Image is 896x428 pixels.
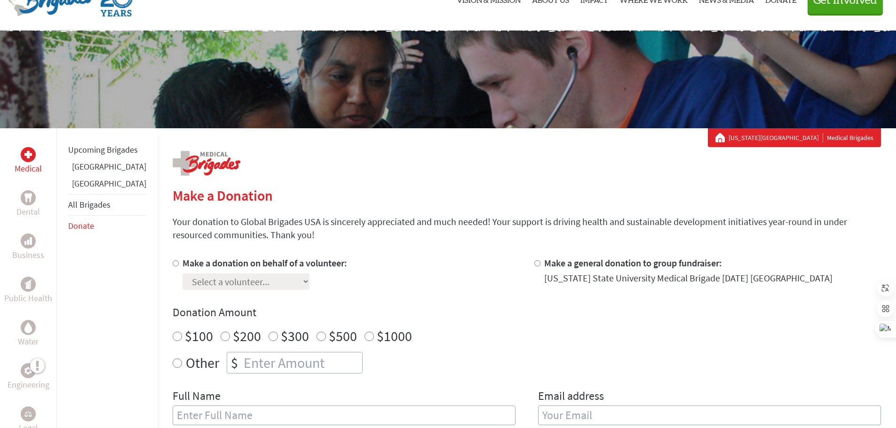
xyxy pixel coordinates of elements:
[24,280,32,289] img: Public Health
[329,327,357,345] label: $500
[544,257,722,269] label: Make a general donation to group fundraiser:
[16,205,40,218] p: Dental
[21,320,36,335] div: Water
[227,352,242,373] div: $
[24,193,32,202] img: Dental
[173,305,881,320] h4: Donation Amount
[21,277,36,292] div: Public Health
[15,147,42,175] a: MedicalMedical
[18,320,39,348] a: WaterWater
[24,322,32,333] img: Water
[538,405,881,425] input: Your Email
[538,389,604,405] label: Email address
[68,220,94,231] a: Donate
[715,133,873,142] div: Medical Brigades
[173,405,515,425] input: Enter Full Name
[68,199,111,210] a: All Brigades
[21,190,36,205] div: Dental
[24,237,32,245] img: Business
[24,151,32,158] img: Medical
[8,378,49,391] p: Engineering
[24,411,32,417] img: Legal Empowerment
[185,327,213,345] label: $100
[173,187,881,204] h2: Make a Donation
[72,161,146,172] a: [GEOGRAPHIC_DATA]
[242,352,362,373] input: Enter Amount
[12,249,44,262] p: Business
[4,277,52,305] a: Public HealthPublic Health
[16,190,40,218] a: DentalDental
[15,162,42,175] p: Medical
[68,160,146,177] li: Ghana
[544,272,833,285] div: [US_STATE] State University Medical Brigade [DATE] [GEOGRAPHIC_DATA]
[182,257,347,269] label: Make a donation on behalf of a volunteer:
[186,352,219,374] label: Other
[173,389,221,405] label: Full Name
[281,327,309,345] label: $300
[8,363,49,391] a: EngineeringEngineering
[21,363,36,378] div: Engineering
[233,327,261,345] label: $200
[173,215,881,241] p: Your donation to Global Brigades USA is sincerely appreciated and much needed! Your support is dr...
[21,406,36,421] div: Legal Empowerment
[72,178,146,189] a: [GEOGRAPHIC_DATA]
[729,133,823,142] a: [US_STATE][GEOGRAPHIC_DATA]
[68,194,146,216] li: All Brigades
[68,216,146,236] li: Donate
[68,140,146,160] li: Upcoming Brigades
[24,367,32,374] img: Engineering
[21,147,36,162] div: Medical
[21,233,36,249] div: Business
[173,151,240,176] img: logo-medical.png
[4,292,52,305] p: Public Health
[68,144,138,155] a: Upcoming Brigades
[12,233,44,262] a: BusinessBusiness
[18,335,39,348] p: Water
[377,327,412,345] label: $1000
[68,177,146,194] li: Guatemala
